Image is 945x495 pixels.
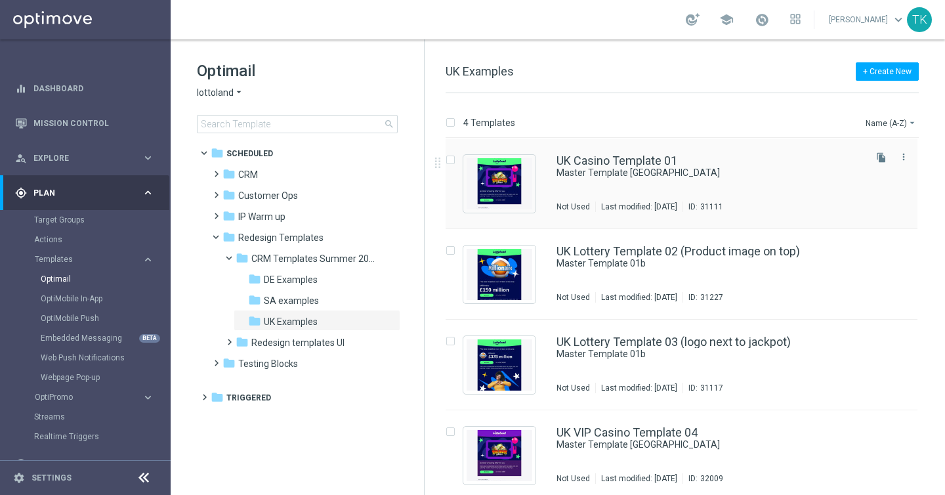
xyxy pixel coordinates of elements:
a: UK Lottery Template 02 (Product image on top) [556,246,800,257]
div: Master Template UK [556,439,862,451]
span: UK Examples [446,64,514,78]
a: [PERSON_NAME]keyboard_arrow_down [828,10,907,30]
a: Webpage Pop-up [41,372,136,383]
div: Actions [34,230,169,249]
div: Mission Control [14,118,155,129]
div: Webpage Pop-up [41,368,169,387]
div: OptiMobile In-App [41,289,169,309]
a: Master Template 01b [556,348,832,360]
div: Templates [34,249,169,387]
div: Not Used [556,383,590,393]
div: Press SPACE to select this row. [432,139,942,229]
div: OptiPromo [35,393,142,401]
a: Streams [34,412,136,422]
div: Templates keyboard_arrow_right [34,254,155,265]
div: Realtime Triggers [34,427,169,446]
div: Mission Control [15,106,154,140]
div: Last modified: [DATE] [596,383,682,393]
div: Dashboard [15,71,154,106]
div: Templates [35,255,142,263]
span: Redesign templates UI [251,337,345,349]
div: 31111 [700,202,723,212]
div: 32009 [700,473,723,484]
i: keyboard_arrow_right [142,186,154,199]
a: UK Lottery Template 03 (logo next to jackpot) [556,336,791,348]
div: Streams [34,407,169,427]
a: UK VIP Casino Template 04 [556,427,698,439]
div: Last modified: [DATE] [596,292,682,303]
div: Last modified: [DATE] [596,473,682,484]
div: Not Used [556,473,590,484]
a: Dashboard [33,71,154,106]
span: DE Examples [264,274,318,286]
div: BETA [139,334,160,343]
i: folder [211,391,224,404]
a: Mission Control [33,106,154,140]
i: folder [222,209,236,223]
a: Realtime Triggers [34,431,136,442]
div: Explore [15,152,142,164]
button: file_copy [873,149,890,166]
span: school [719,12,734,27]
i: folder [222,167,236,181]
i: person_search [15,152,27,164]
i: settings [13,472,25,484]
div: TK [907,7,932,32]
button: OptiPromo keyboard_arrow_right [34,392,155,402]
span: Triggered [226,392,271,404]
i: keyboard_arrow_right [142,391,154,404]
span: UK Examples [264,316,318,328]
span: Testing Blocks [238,358,298,370]
div: Target Groups [34,210,169,230]
div: ID: [682,383,723,393]
a: Master Template [GEOGRAPHIC_DATA] [556,167,832,179]
div: Execute [15,458,142,470]
div: Press SPACE to select this row. [432,320,942,410]
div: OptiPromo [34,387,169,407]
a: Settings [31,474,72,482]
div: OptiMobile Push [41,309,169,328]
span: CRM [238,169,258,181]
span: Customer Ops [238,190,298,202]
i: arrow_drop_down [907,118,917,128]
div: Press SPACE to select this row. [432,229,942,320]
div: ID: [682,473,723,484]
div: Last modified: [DATE] [596,202,682,212]
span: SA examples [264,295,319,307]
i: folder [248,293,261,307]
i: equalizer [15,83,27,95]
a: Master Template [GEOGRAPHIC_DATA] [556,439,832,451]
i: folder [222,188,236,202]
div: Embedded Messaging [41,328,169,348]
a: Target Groups [34,215,136,225]
a: Actions [34,234,136,245]
i: file_copy [876,152,887,163]
button: person_search Explore keyboard_arrow_right [14,153,155,163]
div: Master Template 01b [556,257,862,270]
button: + Create New [856,62,919,81]
button: play_circle_outline Execute keyboard_arrow_right [14,459,155,469]
i: arrow_drop_down [234,87,244,99]
img: 31117.jpeg [467,339,532,391]
div: Web Push Notifications [41,348,169,368]
p: 4 Templates [463,117,515,129]
button: more_vert [897,149,910,165]
i: gps_fixed [15,187,27,199]
a: OptiMobile Push [41,313,136,324]
img: 31111.jpeg [467,158,532,209]
div: ID: [682,202,723,212]
img: 31227.jpeg [467,249,532,300]
a: Embedded Messaging [41,333,136,343]
div: Master Template UK [556,167,862,179]
i: play_circle_outline [15,458,27,470]
div: Optimail [41,269,169,289]
div: Plan [15,187,142,199]
i: folder [248,314,261,328]
i: folder [248,272,261,286]
a: Web Push Notifications [41,353,136,363]
span: IP Warm up [238,211,285,223]
span: Templates [35,255,129,263]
